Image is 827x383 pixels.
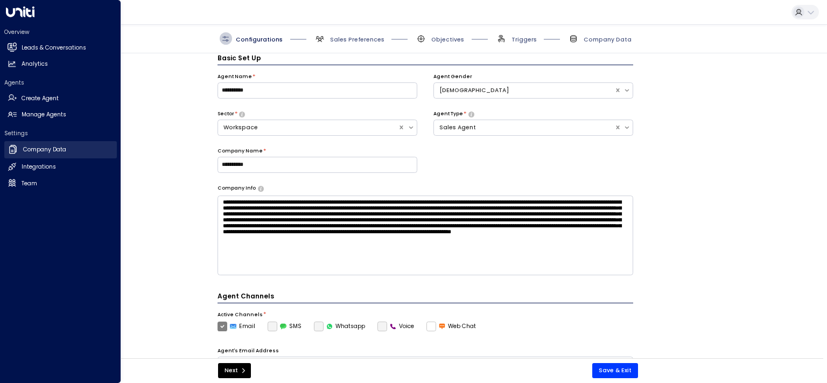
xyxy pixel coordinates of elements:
[23,145,66,154] h2: Company Data
[330,36,384,44] span: Sales Preferences
[268,322,302,331] label: SMS
[239,112,245,117] button: Select whether your copilot will handle inquiries directly from leads or from brokers representin...
[4,159,117,175] a: Integrations
[218,110,234,118] label: Sector
[4,176,117,191] a: Team
[468,112,474,117] button: Select whether your copilot will handle inquiries directly from leads or from brokers representin...
[218,322,256,331] label: Email
[218,53,634,65] h3: Basic Set Up
[258,186,264,191] button: Provide a brief overview of your company, including your industry, products or services, and any ...
[377,322,415,331] label: Voice
[22,110,66,119] h2: Manage Agents
[218,347,279,355] label: Agent's Email Address
[4,141,117,158] a: Company Data
[592,363,638,378] button: Save & Exit
[268,322,302,331] div: To activate this channel, please go to the Integrations page
[4,79,117,87] h2: Agents
[22,179,37,188] h2: Team
[4,28,117,36] h2: Overview
[433,73,472,81] label: Agent Gender
[218,291,634,303] h4: Agent Channels
[431,36,464,44] span: Objectives
[433,110,463,118] label: Agent Type
[314,322,366,331] label: Whatsapp
[218,185,256,192] label: Company Info
[4,57,117,72] a: Analytics
[439,123,609,132] div: Sales Agent
[22,44,86,52] h2: Leads & Conversations
[377,322,415,331] div: To activate this channel, please go to the Integrations page
[218,73,252,81] label: Agent Name
[218,363,251,378] button: Next
[439,86,609,95] div: [DEMOGRAPHIC_DATA]
[4,40,117,55] a: Leads & Conversations
[314,322,366,331] div: To activate this channel, please go to the Integrations page
[223,123,393,132] div: Workspace
[4,107,117,123] a: Manage Agents
[4,90,117,106] a: Create Agent
[584,36,632,44] span: Company Data
[236,36,283,44] span: Configurations
[511,36,537,44] span: Triggers
[22,163,56,171] h2: Integrations
[426,322,476,331] label: Web Chat
[22,60,48,68] h2: Analytics
[218,148,263,155] label: Company Name
[22,94,59,103] h2: Create Agent
[4,129,117,137] h2: Settings
[218,311,263,319] label: Active Channels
